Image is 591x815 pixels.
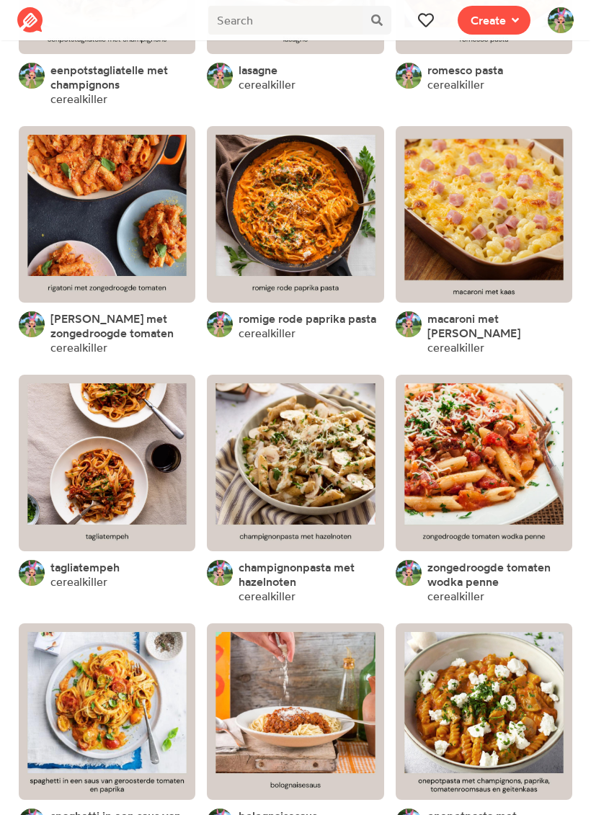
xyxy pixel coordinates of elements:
a: cerealkiller [427,340,484,355]
a: cerealkiller [427,589,484,603]
a: zongedroogde tomaten wodka penne [427,560,572,589]
img: User's avatar [19,311,45,337]
span: macaroni met [PERSON_NAME] [427,311,520,340]
a: cerealkiller [50,340,107,355]
img: User's avatar [396,311,422,337]
img: User's avatar [396,560,422,586]
img: User's avatar [207,311,233,337]
img: User's avatar [207,560,233,586]
img: Reciplate [17,7,43,33]
img: User's avatar [19,63,45,89]
span: Create [471,12,506,29]
span: [PERSON_NAME] met zongedroogde tomaten [50,311,174,340]
a: cerealkiller [50,92,107,106]
span: eenpotstagliatelle met champignons [50,63,168,92]
a: macaroni met [PERSON_NAME] [427,311,572,340]
img: User's avatar [207,63,233,89]
a: cerealkiller [427,77,484,92]
img: User's avatar [396,63,422,89]
button: Create [458,6,530,35]
a: cerealkiller [239,77,295,92]
span: zongedroogde tomaten wodka penne [427,560,551,589]
span: champignonpasta met hazelnoten [239,560,355,589]
a: tagliatempeh [50,560,120,574]
a: champignonpasta met hazelnoten [239,560,383,589]
a: romesco pasta [427,63,503,77]
a: [PERSON_NAME] met zongedroogde tomaten [50,311,195,340]
img: User's avatar [19,560,45,586]
a: cerealkiller [239,589,295,603]
a: cerealkiller [239,326,295,340]
a: cerealkiller [50,574,107,589]
a: romige rode paprika pasta [239,311,376,326]
a: lasagne [239,63,277,77]
input: Search [208,6,362,35]
a: eenpotstagliatelle met champignons [50,63,195,92]
img: User's avatar [548,7,574,33]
